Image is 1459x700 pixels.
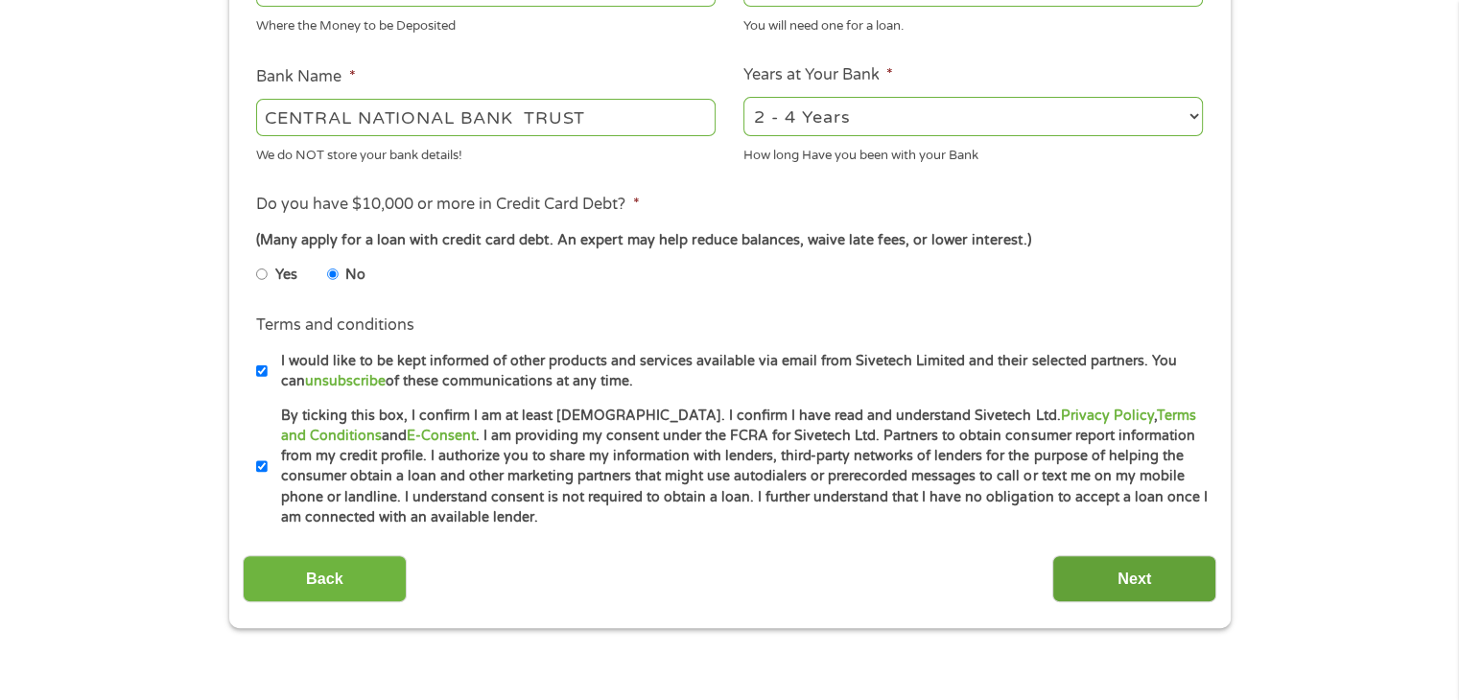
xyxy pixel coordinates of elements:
[281,408,1195,444] a: Terms and Conditions
[256,139,716,165] div: We do NOT store your bank details!
[407,428,476,444] a: E-Consent
[275,265,297,286] label: Yes
[743,65,893,85] label: Years at Your Bank
[743,139,1203,165] div: How long Have you been with your Bank
[268,406,1209,528] label: By ticking this box, I confirm I am at least [DEMOGRAPHIC_DATA]. I confirm I have read and unders...
[256,315,414,336] label: Terms and conditions
[1060,408,1153,424] a: Privacy Policy
[256,230,1202,251] div: (Many apply for a loan with credit card debt. An expert may help reduce balances, waive late fees...
[256,67,355,87] label: Bank Name
[1052,555,1216,602] input: Next
[345,265,365,286] label: No
[268,351,1209,392] label: I would like to be kept informed of other products and services available via email from Sivetech...
[243,555,407,602] input: Back
[256,195,639,215] label: Do you have $10,000 or more in Credit Card Debt?
[305,373,386,389] a: unsubscribe
[743,11,1203,36] div: You will need one for a loan.
[256,11,716,36] div: Where the Money to be Deposited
